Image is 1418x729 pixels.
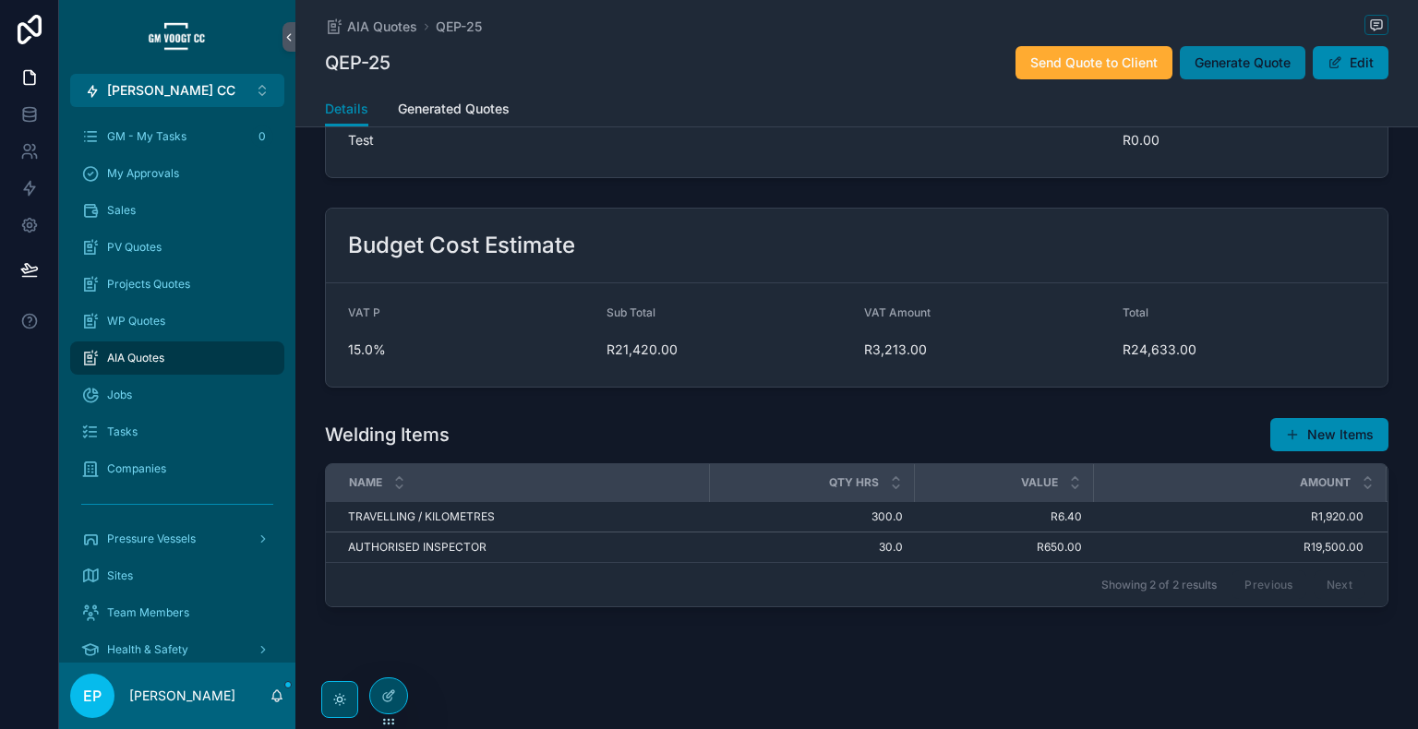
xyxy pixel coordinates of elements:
[348,131,1108,149] span: Test
[107,568,133,583] span: Sites
[107,314,165,329] span: WP Quotes
[925,509,1082,524] span: R6.40
[70,559,284,592] a: Sites
[107,166,179,181] span: My Approvals
[107,532,196,546] span: Pressure Vessels
[398,92,510,129] a: Generated Quotes
[1270,418,1388,451] button: New Items
[1030,54,1158,72] span: Send Quote to Client
[70,378,284,412] a: Jobs
[70,305,284,338] a: WP Quotes
[107,605,189,620] span: Team Members
[925,540,1082,555] span: R650.00
[607,341,850,359] span: R21,420.00
[398,100,510,118] span: Generated Quotes
[864,305,931,319] span: VAT Amount
[348,305,380,319] span: VAT P
[436,18,482,36] a: QEP-25
[720,509,903,524] span: 300.0
[107,81,235,100] span: [PERSON_NAME] CC
[1195,54,1291,72] span: Generate Quote
[349,475,382,490] span: Name
[251,125,273,148] div: 0
[70,596,284,629] a: Team Members
[325,18,417,36] a: AIA Quotes
[107,240,162,255] span: PV Quotes
[1123,305,1148,319] span: Total
[1313,46,1388,79] button: Edit
[348,231,575,260] h2: Budget Cost Estimate
[325,422,450,448] h1: Welding Items
[829,475,879,490] span: Qty Hrs
[107,642,188,657] span: Health & Safety
[1180,46,1305,79] button: Generate Quote
[70,452,284,485] a: Companies
[107,461,166,476] span: Companies
[70,157,284,190] a: My Approvals
[70,633,284,666] a: Health & Safety
[348,540,487,555] span: AUTHORISED INSPECTOR
[607,305,655,319] span: Sub Total
[70,194,284,227] a: Sales
[70,231,284,264] a: PV Quotes
[325,50,391,76] h1: QEP-25
[1123,131,1366,149] span: R0.00
[59,107,295,663] div: scrollable content
[348,341,592,359] span: 15.0%
[107,388,132,402] span: Jobs
[70,268,284,301] a: Projects Quotes
[720,540,903,555] span: 30.0
[70,415,284,448] a: Tasks
[1123,341,1366,359] span: R24,633.00
[325,92,368,127] a: Details
[348,509,495,524] span: TRAVELLING / KILOMETRES
[1101,578,1217,592] span: Showing 2 of 2 results
[347,18,417,36] span: AIA Quotes
[70,522,284,556] a: Pressure Vessels
[70,341,284,375] a: AIA Quotes
[1300,475,1351,490] span: Amount
[148,22,207,52] img: App logo
[1094,509,1364,524] span: R1,920.00
[1094,540,1364,555] span: R19,500.00
[107,351,164,365] span: AIA Quotes
[107,129,186,144] span: GM - My Tasks
[70,120,284,153] a: GM - My Tasks0
[107,203,136,218] span: Sales
[325,100,368,118] span: Details
[70,74,284,107] button: Select Button
[864,341,1108,359] span: R3,213.00
[1021,475,1058,490] span: Value
[1015,46,1172,79] button: Send Quote to Client
[107,424,138,439] span: Tasks
[107,277,190,292] span: Projects Quotes
[83,685,102,707] span: EP
[129,687,235,705] p: [PERSON_NAME]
